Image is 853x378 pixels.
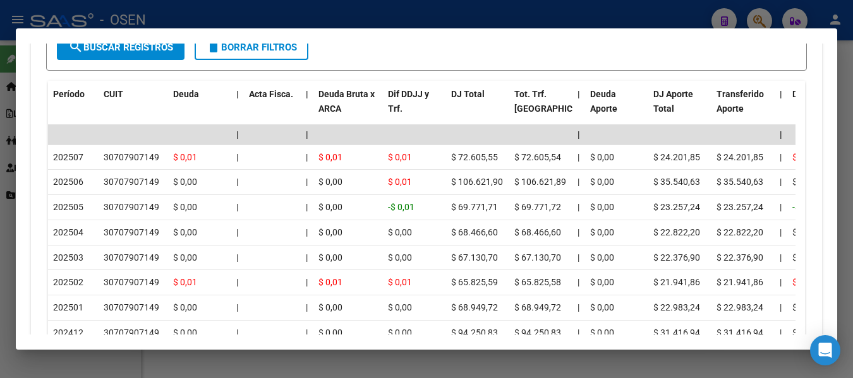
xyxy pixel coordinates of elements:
[318,252,342,263] span: $ 0,00
[653,227,700,237] span: $ 22.822,20
[206,39,221,54] mat-icon: delete
[578,227,579,237] span: |
[590,277,614,287] span: $ 0,00
[653,302,700,312] span: $ 22.983,24
[578,202,579,212] span: |
[104,175,159,189] div: 30707907149
[514,202,561,212] span: $ 69.771,72
[451,227,498,237] span: $ 68.466,60
[653,89,693,114] span: DJ Aporte Total
[451,302,498,312] span: $ 68.949,72
[653,152,700,162] span: $ 24.201,85
[68,39,83,54] mat-icon: search
[53,227,83,237] span: 202504
[792,177,816,187] span: $ 0,00
[780,252,782,263] span: |
[451,89,485,99] span: DJ Total
[572,81,585,136] datatable-header-cell: |
[792,89,844,99] span: Deuda Contr.
[388,252,412,263] span: $ 0,00
[173,202,197,212] span: $ 0,00
[104,150,159,165] div: 30707907149
[306,89,308,99] span: |
[780,227,782,237] span: |
[306,227,308,237] span: |
[104,300,159,315] div: 30707907149
[53,202,83,212] span: 202505
[53,152,83,162] span: 202507
[236,202,238,212] span: |
[780,328,782,338] span: |
[318,202,342,212] span: $ 0,00
[514,252,561,263] span: $ 67.130,70
[173,302,197,312] span: $ 0,00
[231,81,244,136] datatable-header-cell: |
[451,152,498,162] span: $ 72.605,55
[104,251,159,265] div: 30707907149
[590,202,614,212] span: $ 0,00
[451,202,498,212] span: $ 69.771,71
[780,302,782,312] span: |
[451,252,498,263] span: $ 67.130,70
[590,227,614,237] span: $ 0,00
[590,328,614,338] span: $ 0,00
[578,277,579,287] span: |
[173,227,197,237] span: $ 0,00
[792,227,816,237] span: $ 0,00
[578,89,580,99] span: |
[173,177,197,187] span: $ 0,00
[168,81,231,136] datatable-header-cell: Deuda
[236,89,239,99] span: |
[236,152,238,162] span: |
[306,252,308,263] span: |
[388,177,412,187] span: $ 0,01
[509,81,572,136] datatable-header-cell: Tot. Trf. Bruto
[514,89,600,114] span: Tot. Trf. [GEOGRAPHIC_DATA]
[578,328,579,338] span: |
[590,177,614,187] span: $ 0,00
[388,89,429,114] span: Dif DDJJ y Trf.
[306,129,308,139] span: |
[236,177,238,187] span: |
[792,152,816,162] span: $ 0,01
[585,81,648,136] datatable-header-cell: Deuda Aporte
[792,202,819,212] span: -$ 0,01
[318,227,342,237] span: $ 0,00
[780,177,782,187] span: |
[590,252,614,263] span: $ 0,00
[318,89,375,114] span: Deuda Bruta x ARCA
[318,152,342,162] span: $ 0,01
[99,81,168,136] datatable-header-cell: CUIT
[792,252,816,263] span: $ 0,00
[578,302,579,312] span: |
[244,81,301,136] datatable-header-cell: Acta Fisca.
[388,328,412,338] span: $ 0,00
[578,177,579,187] span: |
[514,328,561,338] span: $ 94.250,83
[451,177,503,187] span: $ 106.621,90
[653,328,700,338] span: $ 31.416,94
[236,252,238,263] span: |
[780,89,782,99] span: |
[48,81,99,136] datatable-header-cell: Período
[446,81,509,136] datatable-header-cell: DJ Total
[590,89,617,114] span: Deuda Aporte
[514,302,561,312] span: $ 68.949,72
[780,129,782,139] span: |
[306,177,308,187] span: |
[388,202,414,212] span: -$ 0,01
[451,277,498,287] span: $ 65.825,59
[653,177,700,187] span: $ 35.540,63
[173,89,199,99] span: Deuda
[717,227,763,237] span: $ 22.822,20
[53,328,83,338] span: 202412
[388,302,412,312] span: $ 0,00
[780,202,782,212] span: |
[313,81,383,136] datatable-header-cell: Deuda Bruta x ARCA
[104,89,123,99] span: CUIT
[514,152,561,162] span: $ 72.605,54
[249,89,293,99] span: Acta Fisca.
[53,277,83,287] span: 202502
[717,252,763,263] span: $ 22.376,90
[717,89,764,114] span: Transferido Aporte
